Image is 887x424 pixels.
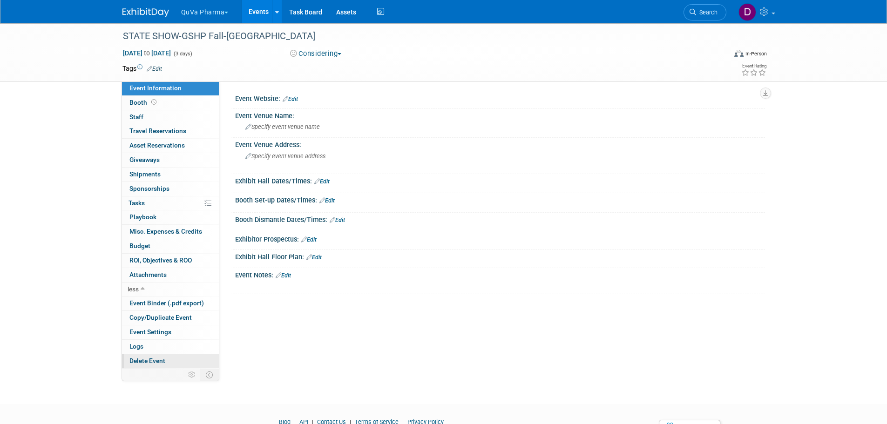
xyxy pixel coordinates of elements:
a: Edit [283,96,298,102]
span: Travel Reservations [129,127,186,135]
span: Specify event venue address [245,153,325,160]
a: Staff [122,110,219,124]
div: Exhibitor Prospectus: [235,232,765,244]
a: Sponsorships [122,182,219,196]
a: Search [684,4,726,20]
div: Event Format [671,48,767,62]
div: Event Rating [741,64,766,68]
div: Booth Set-up Dates/Times: [235,193,765,205]
div: Event Notes: [235,268,765,280]
a: Event Binder (.pdf export) [122,296,219,310]
span: Booth [129,99,158,106]
span: Budget [129,242,150,249]
span: Attachments [129,271,167,278]
a: Shipments [122,168,219,182]
div: Booth Dismantle Dates/Times: [235,213,765,225]
span: Staff [129,113,143,121]
span: Misc. Expenses & Credits [129,228,202,235]
span: Event Settings [129,328,171,336]
span: Logs [129,343,143,350]
span: Delete Event [129,357,165,364]
span: Playbook [129,213,156,221]
a: Copy/Duplicate Event [122,311,219,325]
a: Giveaways [122,153,219,167]
span: Search [696,9,718,16]
div: Exhibit Hall Dates/Times: [235,174,765,186]
div: In-Person [745,50,767,57]
span: ROI, Objectives & ROO [129,256,192,264]
div: STATE SHOW-GSHP Fall-[GEOGRAPHIC_DATA] [120,28,712,45]
span: Copy/Duplicate Event [129,314,192,321]
a: Booth [122,96,219,110]
img: Format-Inperson.png [734,50,744,57]
span: Event Information [129,84,182,92]
a: Budget [122,239,219,253]
div: Event Website: [235,92,765,104]
a: less [122,283,219,296]
td: Toggle Event Tabs [200,369,219,381]
span: [DATE] [DATE] [122,49,171,57]
a: Event Settings [122,325,219,339]
span: to [142,49,151,57]
span: Tasks [129,199,145,207]
span: Giveaways [129,156,160,163]
a: Edit [314,178,330,185]
a: Misc. Expenses & Credits [122,225,219,239]
span: Sponsorships [129,185,169,192]
a: Edit [276,272,291,279]
span: Event Binder (.pdf export) [129,299,204,307]
span: Specify event venue name [245,123,320,130]
a: Travel Reservations [122,124,219,138]
a: Edit [319,197,335,204]
td: Personalize Event Tab Strip [184,369,200,381]
a: Asset Reservations [122,139,219,153]
a: Edit [306,254,322,261]
img: ExhibitDay [122,8,169,17]
a: Attachments [122,268,219,282]
a: Edit [147,66,162,72]
a: Playbook [122,210,219,224]
span: (3 days) [173,51,192,57]
div: Exhibit Hall Floor Plan: [235,250,765,262]
span: Shipments [129,170,161,178]
a: Event Information [122,81,219,95]
a: ROI, Objectives & ROO [122,254,219,268]
button: Considering [287,49,345,59]
span: Booth not reserved yet [149,99,158,106]
div: Event Venue Name: [235,109,765,121]
span: less [128,285,139,293]
div: Event Venue Address: [235,138,765,149]
a: Delete Event [122,354,219,368]
a: Tasks [122,196,219,210]
span: Asset Reservations [129,141,185,149]
td: Tags [122,64,162,73]
a: Logs [122,340,219,354]
img: Danielle Mitchell [738,3,756,21]
a: Edit [301,236,317,243]
a: Edit [330,217,345,223]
